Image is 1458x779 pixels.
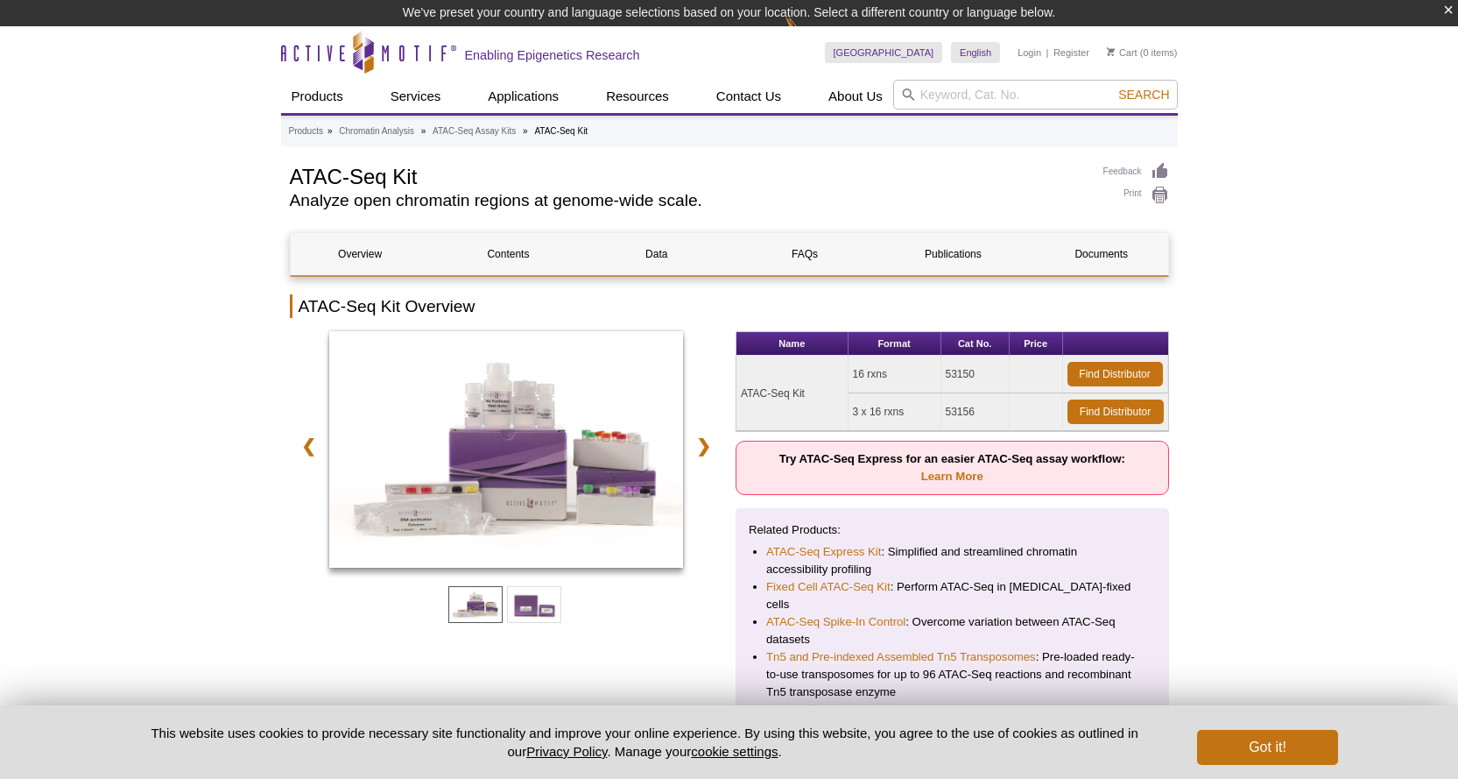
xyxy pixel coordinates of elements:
[941,393,1010,431] td: 53156
[439,233,578,275] a: Contents
[893,80,1178,110] input: Keyword, Cat. No.
[749,521,1156,539] p: Related Products:
[691,744,778,759] button: cookie settings
[1067,400,1164,424] a: Find Distributor
[1046,42,1049,63] li: |
[328,126,333,136] li: »
[1197,730,1337,765] button: Got it!
[849,332,941,356] th: Format
[523,126,528,136] li: »
[1053,46,1089,59] a: Register
[595,80,680,113] a: Resources
[766,648,1138,701] li: : Pre-loaded ready-to-use transposomes for up to 96 ATAC-Seq reactions and recombinant Tn5 transp...
[291,233,430,275] a: Overview
[290,162,1086,188] h1: ATAC-Seq Kit
[290,294,1169,318] h2: ATAC-Seq Kit Overview
[736,356,849,431] td: ATAC-Seq Kit
[329,331,684,568] img: ATAC-Seq Kit
[477,80,569,113] a: Applications
[706,80,792,113] a: Contact Us
[526,744,607,759] a: Privacy Policy
[1107,46,1138,59] a: Cart
[1032,233,1171,275] a: Documents
[736,332,849,356] th: Name
[941,332,1010,356] th: Cat No.
[121,724,1169,761] p: This website uses cookies to provide necessary site functionality and improve your online experie...
[818,80,893,113] a: About Us
[1010,332,1063,356] th: Price
[465,47,640,63] h2: Enabling Epigenetics Research
[921,470,983,483] a: Learn More
[766,613,1138,648] li: : Overcome variation between ATAC-Seq datasets
[941,356,1010,393] td: 53150
[289,124,323,139] a: Products
[766,701,1138,736] li: : Multiplex more than 16 samples
[380,80,452,113] a: Services
[735,233,874,275] a: FAQs
[766,613,905,631] a: ATAC-Seq Spike-In Control
[329,331,684,573] a: ATAC-Seq Kit
[534,126,588,136] li: ATAC-Seq Kit
[587,233,726,275] a: Data
[766,578,1138,613] li: : Perform ATAC-Seq in [MEDICAL_DATA]-fixed cells
[1107,47,1115,56] img: Your Cart
[884,233,1023,275] a: Publications
[849,356,941,393] td: 16 rxns
[766,578,891,596] a: Fixed Cell ATAC-Seq Kit
[1067,362,1163,386] a: Find Distributor
[290,426,328,466] a: ❮
[1113,87,1174,103] button: Search
[785,13,831,54] img: Change Here
[766,648,1036,666] a: Tn5 and Pre-indexed Assembled Tn5 Transposomes
[1018,46,1041,59] a: Login
[766,701,1020,719] a: Nextera™-Compatible Multiplex Primers (96 plex)
[849,393,941,431] td: 3 x 16 rxns
[433,124,516,139] a: ATAC-Seq Assay Kits
[766,543,881,561] a: ATAC-Seq Express Kit
[1103,162,1169,181] a: Feedback
[685,426,722,466] a: ❯
[339,124,414,139] a: Chromatin Analysis
[1103,186,1169,205] a: Print
[766,543,1138,578] li: : Simplified and streamlined chromatin accessibility profiling
[1107,42,1178,63] li: (0 items)
[1118,88,1169,102] span: Search
[281,80,354,113] a: Products
[421,126,426,136] li: »
[779,452,1125,483] strong: Try ATAC-Seq Express for an easier ATAC-Seq assay workflow:
[951,42,1000,63] a: English
[825,42,943,63] a: [GEOGRAPHIC_DATA]
[290,193,1086,209] h2: Analyze open chromatin regions at genome-wide scale.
